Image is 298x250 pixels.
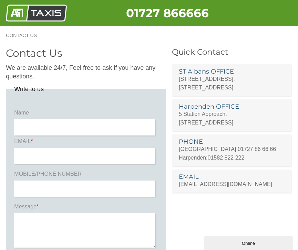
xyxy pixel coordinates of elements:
[272,40,289,58] a: Nav
[6,4,67,22] img: A1 Taxis
[179,68,284,75] h3: ST Albans OFFICE
[14,203,158,213] label: Message
[179,139,284,145] h3: PHONE
[126,6,209,20] a: 01727 866666
[179,110,284,127] p: 5 Station Approach, [STREET_ADDRESS]
[208,155,245,161] a: 01582 822 222
[179,181,272,187] a: [EMAIL_ADDRESS][DOMAIN_NAME]
[172,48,292,56] h3: Quick Contact
[179,145,284,153] p: [GEOGRAPHIC_DATA]:
[204,235,295,250] iframe: chat widget
[179,104,284,110] h3: Harpenden OFFICE
[14,109,158,119] label: Name
[238,146,276,152] a: 01727 86 66 66
[14,138,158,148] label: EMAIL
[179,75,284,92] p: [STREET_ADDRESS], [STREET_ADDRESS]
[6,64,166,81] p: We are available 24/7, Feel free to ask if you have any questions.
[6,33,44,38] a: Contact Us
[14,170,158,181] label: MOBILE/PHONE NUMBER
[14,86,44,92] legend: Write to us
[179,153,284,162] p: Harpenden:
[179,174,284,180] h3: EMAIL
[6,48,166,58] h2: Contact Us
